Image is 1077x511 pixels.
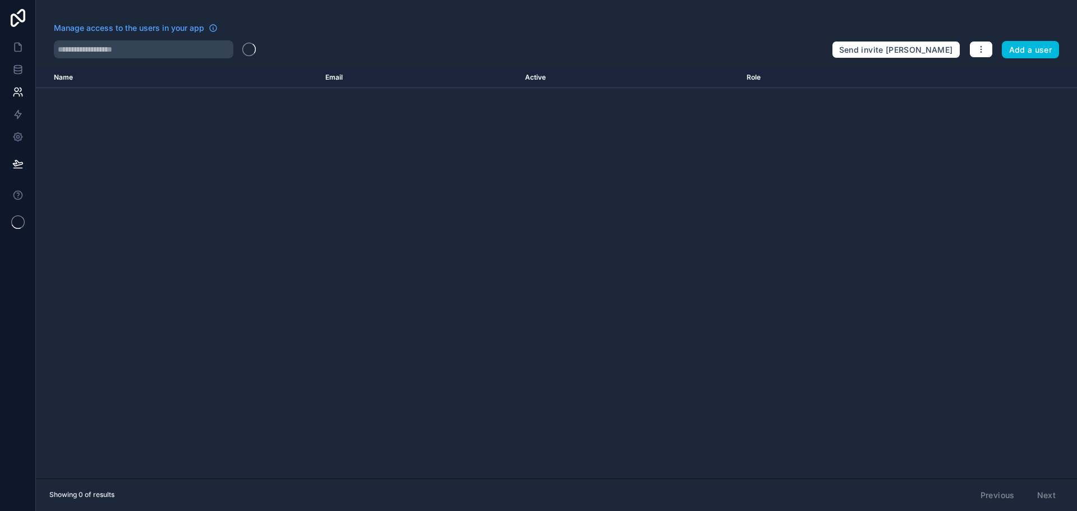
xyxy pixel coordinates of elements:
a: Manage access to the users in your app [54,22,218,34]
th: Role [740,67,918,88]
th: Name [36,67,319,88]
th: Email [319,67,518,88]
div: scrollable content [36,67,1077,478]
button: Add a user [1002,41,1060,59]
span: Showing 0 of results [49,490,114,499]
button: Send invite [PERSON_NAME] [832,41,960,59]
span: Manage access to the users in your app [54,22,204,34]
th: Active [518,67,739,88]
